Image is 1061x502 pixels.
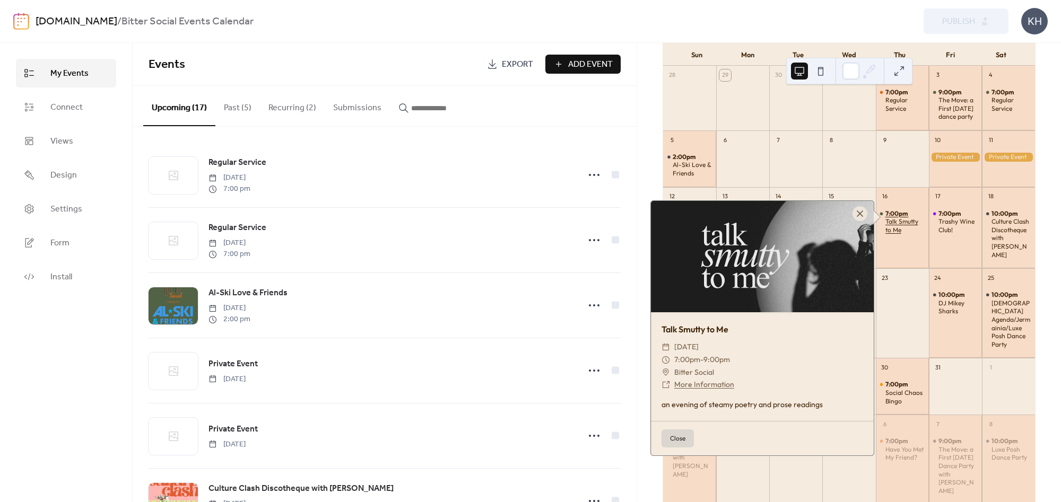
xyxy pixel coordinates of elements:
div: Talk Smutty to Me [876,209,929,234]
a: Private Event [208,422,258,436]
span: Regular Service [208,222,266,234]
span: Bitter Social [674,366,714,379]
div: Regular Service [982,88,1035,113]
span: 2:00pm [673,153,697,161]
a: [DOMAIN_NAME] [36,12,117,32]
span: 7:00pm [885,437,909,445]
div: Wed [824,45,875,66]
span: 7:00 pm [208,183,250,195]
button: Add Event [545,55,621,74]
a: Connect [16,93,116,121]
a: More Information [674,380,734,389]
a: Settings [16,195,116,223]
div: 9 [879,134,891,146]
div: Regular Service [876,88,929,113]
div: ​ [662,378,670,391]
span: Install [50,271,72,284]
div: Sat [976,45,1027,66]
div: 3 [932,69,944,81]
div: 10 [932,134,944,146]
div: Culture Clash Discotheque with [PERSON_NAME] [992,217,1031,259]
div: Mon [723,45,773,66]
div: Culture Clash Discotheque with Uymami [982,209,1035,259]
div: 18 [985,191,997,202]
a: Install [16,262,116,291]
div: The Move: a First Friday dance party [929,88,982,121]
span: 2:00 pm [208,314,250,325]
span: My Events [50,67,89,80]
div: 8 [825,134,837,146]
div: Al-Ski Love & Friends [673,161,712,177]
a: Regular Service [208,156,266,170]
div: 30 [879,362,891,373]
div: Tue [773,45,824,66]
button: Past (5) [215,86,260,125]
span: 10:00pm [992,209,1019,218]
div: DJ Mikey Sharks [938,299,978,315]
a: Design [16,161,116,189]
span: [DATE] [208,303,250,314]
button: Close [662,429,694,447]
div: Have You Met My Friend? [885,445,925,462]
div: 12 [666,191,678,202]
span: 9:00pm [703,354,730,366]
div: Regular Service [885,96,925,112]
div: 7 [932,418,944,430]
span: 9:00pm [938,88,962,96]
div: 5 [666,134,678,146]
div: 17 [932,191,944,202]
button: Upcoming (17) [143,86,215,126]
span: 7:00pm [938,209,962,218]
div: 6 [719,134,731,146]
div: 7 [772,134,784,146]
div: Sun [672,45,723,66]
span: Events [149,53,185,76]
div: Thu [874,45,925,66]
span: Add Event [568,58,613,71]
span: 7:00 pm [208,249,250,260]
button: Submissions [325,86,390,125]
a: Views [16,127,116,155]
span: [DATE] [674,341,699,354]
a: Export [479,55,541,74]
div: 1 [985,362,997,373]
span: Regular Service [208,156,266,169]
div: Gay Agenda/Jermainia/Luxe Posh Dance Party [982,290,1035,348]
span: Export [502,58,533,71]
b: / [117,12,121,32]
div: KH [1021,8,1048,34]
div: 29 [719,69,731,81]
span: Form [50,237,69,250]
a: Talk Smutty to Me [662,324,728,334]
div: 4 [985,69,997,81]
div: Fri [925,45,976,66]
div: [DEMOGRAPHIC_DATA] Agenda/Jermainia/Luxe Posh Dance Party [992,299,1031,349]
div: 25 [985,272,997,284]
span: [DATE] [208,237,250,249]
div: 15 [825,191,837,202]
a: My Events [16,59,116,87]
div: ​ [662,366,670,379]
span: - [700,354,703,366]
div: Luxe Posh Dance Party [992,445,1031,462]
div: Luxe Posh Dance Party [982,437,1035,462]
div: 8 [985,418,997,430]
a: Form [16,228,116,257]
div: ​ [662,354,670,366]
div: 14 [772,191,784,202]
span: [DATE] [208,439,246,450]
div: 30 [772,69,784,81]
div: DJ Mikey Sharks [929,290,982,315]
a: Regular Service [208,221,266,235]
span: Private Event [208,358,258,371]
span: Settings [50,203,82,216]
div: Have You Met My Friend? [876,437,929,462]
div: Al-Ski Love & Friends [663,153,716,178]
span: Al-Ski Love & Friends [208,287,288,300]
div: 23 [879,272,891,284]
div: 28 [666,69,678,81]
div: 13 [719,191,731,202]
span: 10:00pm [992,437,1019,445]
span: 7:00pm [885,209,909,218]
